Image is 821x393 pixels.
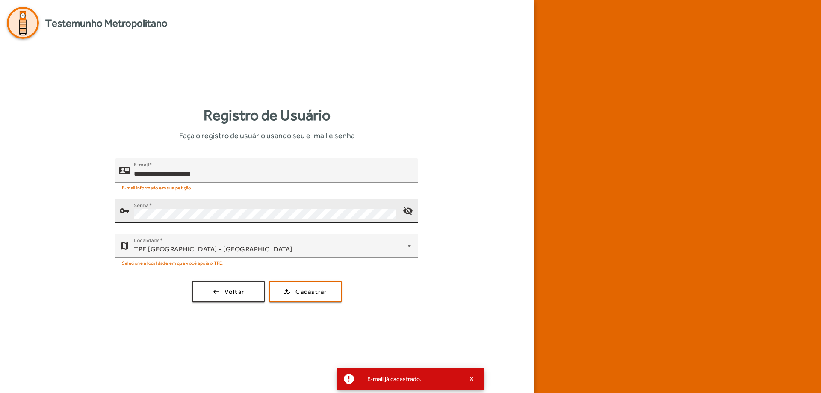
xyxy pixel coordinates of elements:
[179,130,355,141] span: Faça o registro de usuário usando seu e-mail e senha
[134,245,292,253] span: TPE [GEOGRAPHIC_DATA] - [GEOGRAPHIC_DATA]
[295,287,327,297] span: Cadastrar
[134,202,149,208] mat-label: Senha
[45,15,168,31] span: Testemunho Metropolitano
[7,7,39,39] img: Logo Agenda
[269,281,342,302] button: Cadastrar
[343,372,355,385] mat-icon: report
[461,375,482,383] button: X
[134,162,149,168] mat-label: E-mail
[119,206,130,216] mat-icon: vpn_key
[224,287,245,297] span: Voltar
[134,237,160,243] mat-label: Localidade
[119,241,130,251] mat-icon: map
[398,201,419,221] mat-icon: visibility_off
[122,258,224,267] mat-hint: Selecione a localidade em que você apoia o TPE.
[119,165,130,176] mat-icon: contact_mail
[204,104,331,127] strong: Registro de Usuário
[122,183,192,192] mat-hint: E-mail informado em sua petição.
[470,375,474,383] span: X
[360,373,461,385] div: E-mail já cadastrado.
[192,281,265,302] button: Voltar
